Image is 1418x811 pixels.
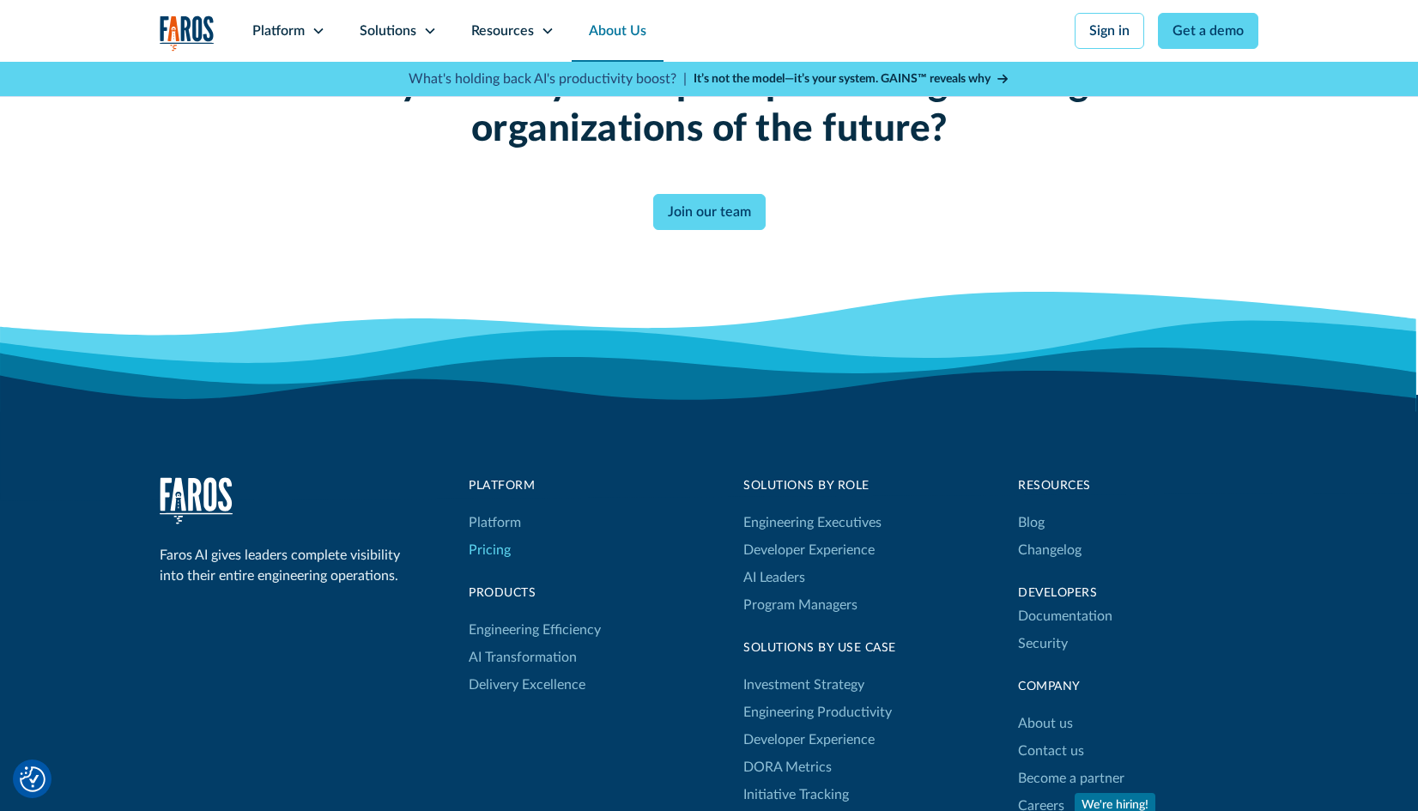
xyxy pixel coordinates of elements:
[743,509,882,536] a: Engineering Executives
[469,477,601,495] div: Platform
[1018,710,1073,737] a: About us
[160,477,233,524] img: Faros Logo White
[694,73,991,85] strong: It’s not the model—it’s your system. GAINS™ reveals why
[743,754,832,781] a: DORA Metrics
[1018,509,1045,536] a: Blog
[743,536,875,564] a: Developer Experience
[1018,602,1112,630] a: Documentation
[469,616,601,644] a: Engineering Efficiency
[20,766,45,792] button: Cookie Settings
[469,509,521,536] a: Platform
[743,639,896,657] div: Solutions By Use Case
[653,194,766,230] a: Join our team
[20,766,45,792] img: Revisit consent button
[160,477,233,524] a: home
[1018,630,1068,657] a: Security
[270,62,1148,153] h2: Are you ready to help shape the engineering organizations of the future?
[743,564,805,591] a: AI Leaders
[409,69,687,89] p: What's holding back AI's productivity boost? |
[743,477,882,495] div: Solutions by Role
[360,21,416,41] div: Solutions
[469,584,601,602] div: products
[743,781,849,808] a: Initiative Tracking
[1018,477,1258,495] div: Resources
[743,671,864,699] a: Investment Strategy
[160,15,215,51] a: home
[160,545,409,586] div: Faros AI gives leaders complete visibility into their entire engineering operations.
[743,699,892,726] a: Engineering Productivity
[1018,584,1258,602] div: Developers
[469,536,511,564] a: Pricing
[1158,13,1258,49] a: Get a demo
[743,726,875,754] a: Developer Experience
[471,21,534,41] div: Resources
[252,21,305,41] div: Platform
[1018,765,1124,792] a: Become a partner
[469,644,577,671] a: AI Transformation
[469,671,585,699] a: Delivery Excellence
[1018,737,1084,765] a: Contact us
[1018,536,1082,564] a: Changelog
[743,591,882,619] a: Program Managers
[1075,13,1144,49] a: Sign in
[160,15,215,51] img: Logo of the analytics and reporting company Faros.
[694,70,1009,88] a: It’s not the model—it’s your system. GAINS™ reveals why
[1018,678,1258,696] div: Company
